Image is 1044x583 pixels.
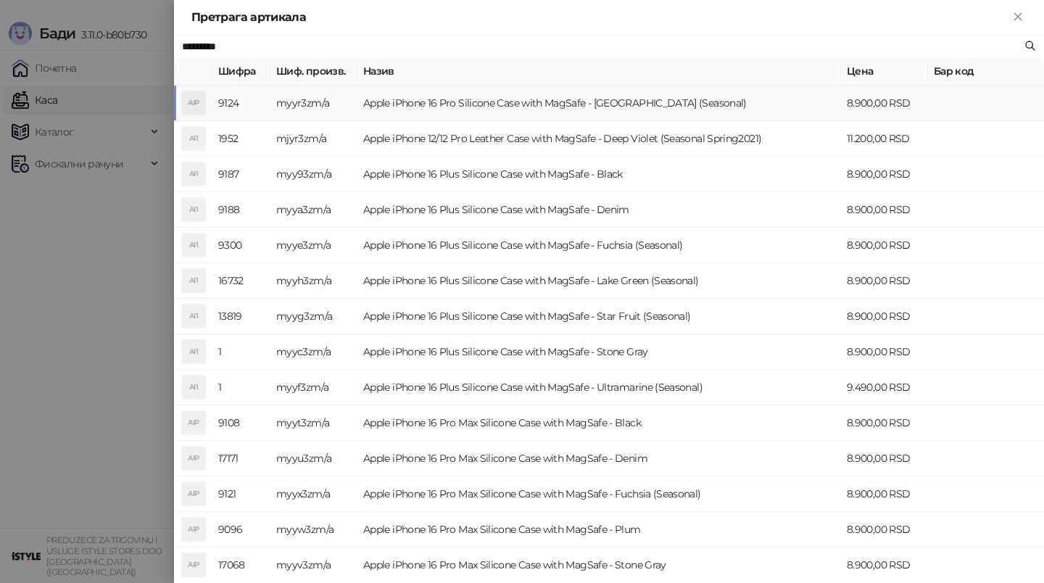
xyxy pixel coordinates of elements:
div: AIP [182,553,205,576]
th: Назив [357,57,841,86]
td: 9096 [212,512,270,547]
th: Цена [841,57,928,86]
div: AIP [182,411,205,434]
td: myyx3zm/a [270,476,357,512]
td: myyh3zm/a [270,263,357,299]
div: AI1 [182,127,205,150]
td: myyf3zm/a [270,370,357,405]
td: 11.200,00 RSD [841,121,928,157]
td: Apple iPhone 16 Pro Max Silicone Case with MagSafe - Stone Gray [357,547,841,583]
div: AI1 [182,269,205,292]
td: Apple iPhone 16 Pro Silicone Case with MagSafe - [GEOGRAPHIC_DATA] (Seasonal) [357,86,841,121]
div: AI1 [182,162,205,186]
td: Apple iPhone 16 Pro Max Silicone Case with MagSafe - Plum [357,512,841,547]
td: myy93zm/a [270,157,357,192]
td: 8.900,00 RSD [841,228,928,263]
td: Apple iPhone 16 Plus Silicone Case with MagSafe - Denim [357,192,841,228]
td: 9300 [212,228,270,263]
td: myye3zm/a [270,228,357,263]
td: 8.900,00 RSD [841,157,928,192]
td: 8.900,00 RSD [841,405,928,441]
td: Apple iPhone 16 Plus Silicone Case with MagSafe - Ultramarine (Seasonal) [357,370,841,405]
div: Претрага артикала [191,9,1009,26]
td: Apple iPhone 16 Pro Max Silicone Case with MagSafe - Fuchsia (Seasonal) [357,476,841,512]
td: 17068 [212,547,270,583]
td: myyw3zm/a [270,512,357,547]
button: Close [1009,9,1027,26]
td: Apple iPhone 16 Pro Max Silicone Case with MagSafe - Black [357,405,841,441]
td: 8.900,00 RSD [841,334,928,370]
td: 1952 [212,121,270,157]
td: Apple iPhone 16 Plus Silicone Case with MagSafe - Star Fruit (Seasonal) [357,299,841,334]
td: 8.900,00 RSD [841,476,928,512]
td: 8.900,00 RSD [841,441,928,476]
td: 16732 [212,263,270,299]
div: AI1 [182,376,205,399]
td: myyv3zm/a [270,547,357,583]
td: 8.900,00 RSD [841,547,928,583]
div: AI1 [182,340,205,363]
td: myyu3zm/a [270,441,357,476]
td: 13819 [212,299,270,334]
td: myyr3zm/a [270,86,357,121]
td: Apple iPhone 12/12 Pro Leather Case with MagSafe - Deep Violet (Seasonal Spring2021) [357,121,841,157]
td: 8.900,00 RSD [841,512,928,547]
div: AI1 [182,305,205,328]
td: 9124 [212,86,270,121]
th: Бар код [928,57,1044,86]
td: myyg3zm/a [270,299,357,334]
td: 8.900,00 RSD [841,299,928,334]
th: Шиф. произв. [270,57,357,86]
td: Apple iPhone 16 Plus Silicone Case with MagSafe - Stone Gray [357,334,841,370]
td: 9121 [212,476,270,512]
td: myya3zm/a [270,192,357,228]
td: 9187 [212,157,270,192]
td: myyt3zm/a [270,405,357,441]
td: Apple iPhone 16 Plus Silicone Case with MagSafe - Lake Green (Seasonal) [357,263,841,299]
td: 8.900,00 RSD [841,192,928,228]
td: Apple iPhone 16 Plus Silicone Case with MagSafe - Black [357,157,841,192]
div: AI1 [182,198,205,221]
td: 17171 [212,441,270,476]
td: Apple iPhone 16 Plus Silicone Case with MagSafe - Fuchsia (Seasonal) [357,228,841,263]
td: myyc3zm/a [270,334,357,370]
div: AIP [182,91,205,115]
td: 8.900,00 RSD [841,86,928,121]
td: 9.490,00 RSD [841,370,928,405]
div: AIP [182,518,205,541]
th: Шифра [212,57,270,86]
div: AIP [182,482,205,505]
td: 1 [212,370,270,405]
td: 1 [212,334,270,370]
td: 9188 [212,192,270,228]
td: 8.900,00 RSD [841,263,928,299]
td: 9108 [212,405,270,441]
div: AIP [182,447,205,470]
td: Apple iPhone 16 Pro Max Silicone Case with MagSafe - Denim [357,441,841,476]
td: mjyr3zm/a [270,121,357,157]
div: AI1 [182,233,205,257]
